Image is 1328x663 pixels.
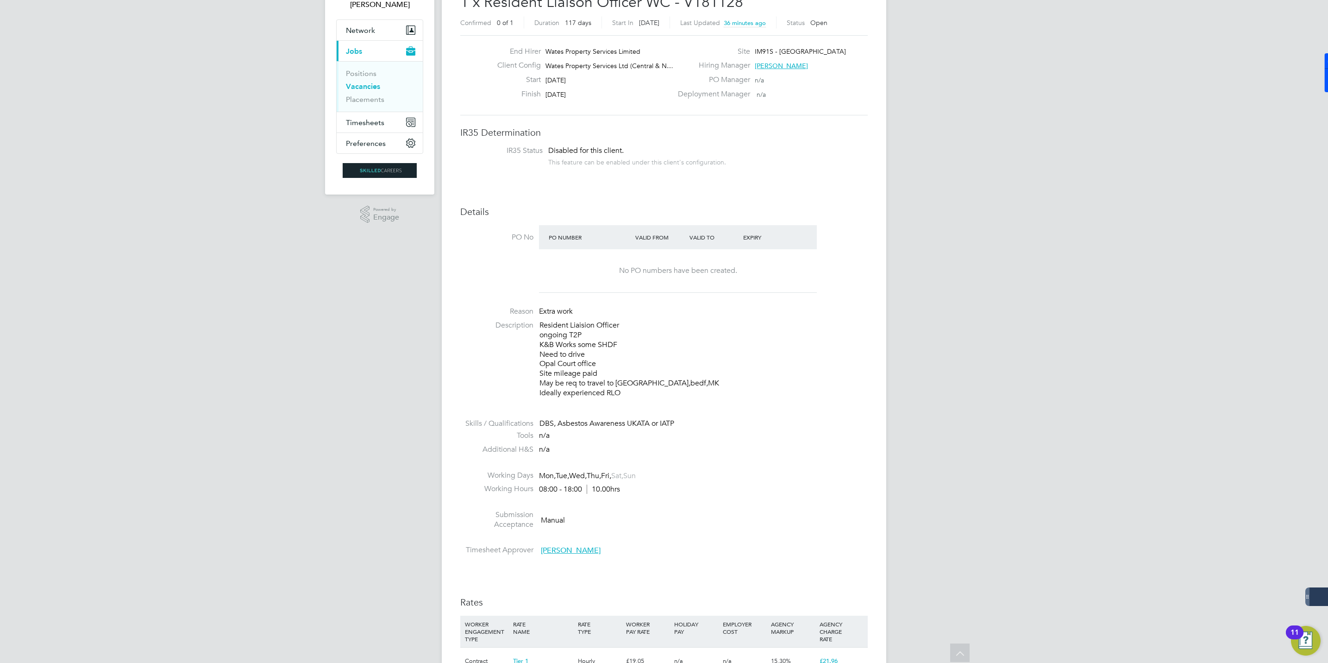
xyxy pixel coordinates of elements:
[612,19,633,27] label: Start In
[769,616,817,640] div: AGENCY MARKUP
[755,47,846,56] span: IM91S - [GEOGRAPHIC_DATA]
[741,229,795,246] div: Expiry
[337,61,423,112] div: Jobs
[545,47,640,56] span: Wates Property Services Limited
[460,206,868,218] h3: Details
[755,62,808,70] span: [PERSON_NAME]
[460,471,533,480] label: Working Days
[576,616,624,640] div: RATE TYPE
[611,471,623,480] span: Sat,
[460,321,533,330] label: Description
[360,206,400,223] a: Powered byEngage
[373,206,399,214] span: Powered by
[346,95,384,104] a: Placements
[534,19,559,27] label: Duration
[1290,632,1299,644] div: 11
[460,419,533,429] label: Skills / Qualifications
[1291,626,1321,656] button: Open Resource Center, 11 new notifications
[490,47,541,57] label: End Hirer
[539,307,573,316] span: Extra work
[346,139,386,148] span: Preferences
[672,75,750,85] label: PO Manager
[336,163,423,178] a: Go to home page
[672,47,750,57] label: Site
[545,90,566,99] span: [DATE]
[623,471,636,480] span: Sun
[755,76,764,84] span: n/a
[460,233,533,242] label: PO No
[672,61,750,70] label: Hiring Manager
[460,19,491,27] label: Confirmed
[633,229,687,246] div: Valid From
[497,19,514,27] span: 0 of 1
[724,19,766,27] span: 36 minutes ago
[587,471,601,480] span: Thu,
[546,229,633,246] div: PO Number
[490,89,541,99] label: Finish
[687,229,741,246] div: Valid To
[460,445,533,455] label: Additional H&S
[337,41,423,61] button: Jobs
[545,76,566,84] span: [DATE]
[672,616,720,640] div: HOLIDAY PAY
[539,431,550,440] span: n/a
[346,69,376,78] a: Positions
[757,90,766,99] span: n/a
[639,19,659,27] span: [DATE]
[556,471,569,480] span: Tue,
[541,515,565,524] span: Manual
[460,126,868,139] h3: IR35 Determination
[460,596,868,608] h3: Rates
[460,484,533,494] label: Working Hours
[539,321,868,398] p: Resident Liaision Officer ongoing T2P K&B Works some SHDF Need to drive Opal Court office Site mi...
[460,545,533,555] label: Timesheet Approver
[624,616,672,640] div: WORKER PAY RATE
[720,616,769,640] div: EMPLOYER COST
[548,146,624,155] span: Disabled for this client.
[565,19,591,27] span: 117 days
[587,485,620,494] span: 10.00hrs
[490,75,541,85] label: Start
[548,156,726,166] div: This feature can be enabled under this client's configuration.
[817,616,865,647] div: AGENCY CHARGE RATE
[343,163,417,178] img: skilledcareers-logo-retina.png
[337,112,423,133] button: Timesheets
[460,510,533,530] label: Submission Acceptance
[373,214,399,221] span: Engage
[672,89,750,99] label: Deployment Manager
[539,485,620,494] div: 08:00 - 18:00
[810,19,827,27] span: Open
[787,19,805,27] label: Status
[470,146,543,156] label: IR35 Status
[460,431,533,441] label: Tools
[680,19,720,27] label: Last Updated
[541,546,601,555] span: [PERSON_NAME]
[539,445,550,454] span: n/a
[337,20,423,40] button: Network
[463,616,511,647] div: WORKER ENGAGEMENT TYPE
[346,26,375,35] span: Network
[539,419,868,429] div: DBS, Asbestos Awareness UKATA or IATP
[346,82,380,91] a: Vacancies
[545,62,673,70] span: Wates Property Services Ltd (Central & N…
[346,118,384,127] span: Timesheets
[490,61,541,70] label: Client Config
[539,471,556,480] span: Mon,
[569,471,587,480] span: Wed,
[460,307,533,316] label: Reason
[511,616,575,640] div: RATE NAME
[601,471,611,480] span: Fri,
[346,47,362,56] span: Jobs
[337,133,423,153] button: Preferences
[548,266,808,276] div: No PO numbers have been created.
